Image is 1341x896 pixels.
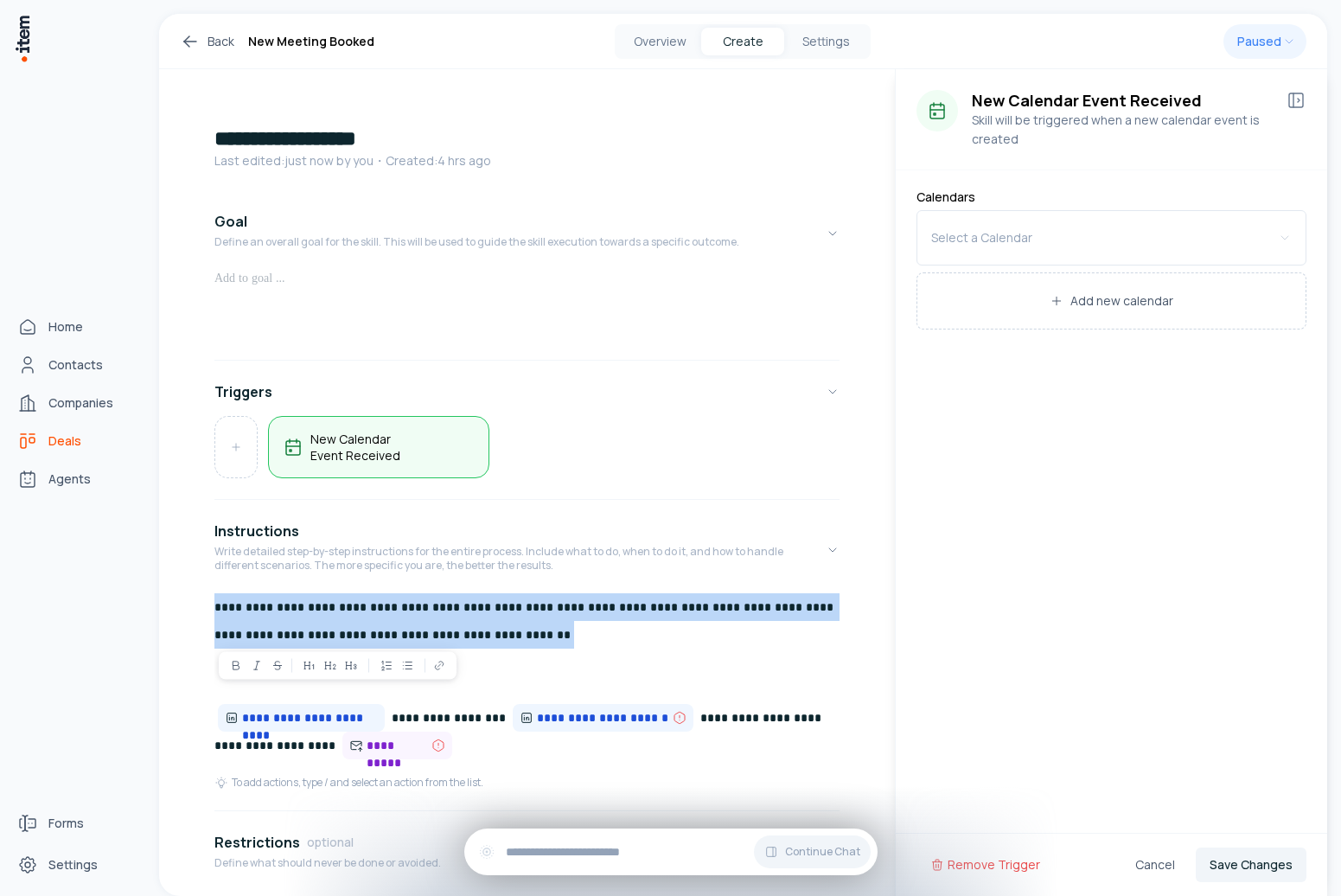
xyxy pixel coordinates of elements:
p: Define what should never be done or avoided. [214,856,441,870]
div: Continue Chat [464,829,878,875]
button: Save Changes [1196,848,1306,882]
a: deals [10,424,142,458]
a: Settings [10,848,142,882]
p: Write detailed step-by-step instructions for the entire process. Include what to do, when to do i... [214,545,826,573]
span: Contacts [48,356,103,374]
a: Contacts [10,348,142,382]
p: Define an overall goal for the skill. This will be used to guide the skill execution towards a sp... [214,235,739,249]
h5: New Calendar Event Received [310,431,475,464]
span: Agents [48,470,91,488]
span: Continue Chat [785,845,860,859]
button: Overview [618,28,701,55]
button: RestrictionsoptionalDefine what should never be done or avoided. [214,818,840,891]
a: Agents [10,462,142,496]
p: Skill will be triggered when a new calendar event is created [972,111,1272,149]
button: Cancel [1121,848,1189,882]
button: Add new calendar [917,273,1306,329]
div: To add actions, type / and select an action from the list. [214,776,483,790]
div: GoalDefine an overall goal for the skill. This will be used to guide the skill execution towards ... [214,270,840,353]
h4: Triggers [214,381,272,402]
button: Settings [784,28,867,55]
button: Link [429,656,450,676]
button: Continue Chat [754,835,871,868]
button: GoalDefine an overall goal for the skill. This will be used to guide the skill execution towards ... [214,197,840,270]
span: optional [307,834,354,851]
h3: New Calendar Event Received [972,90,1272,111]
button: InstructionsWrite detailed step-by-step instructions for the entire process. Include what to do, ... [214,507,840,593]
a: Home [10,310,142,344]
h4: Restrictions [214,832,300,853]
img: Item Brain Logo [14,14,31,63]
div: InstructionsWrite detailed step-by-step instructions for the entire process. Include what to do, ... [214,593,840,803]
button: Create [701,28,784,55]
button: Triggers [214,368,840,416]
span: Home [48,318,83,336]
h4: Goal [214,211,247,232]
a: Forms [10,806,142,841]
p: Last edited: just now by you ・Created: 4 hrs ago [214,152,840,170]
div: Triggers [214,416,840,492]
a: Companies [10,386,142,420]
button: Remove Trigger [916,848,1054,882]
a: Back [180,31,234,52]
h4: Instructions [214,521,299,541]
span: Settings [48,856,98,874]
span: Deals [48,432,81,450]
label: Calendars [916,191,1306,203]
span: Add new calendar [1070,292,1173,310]
span: Companies [48,394,113,412]
h1: New Meeting Booked [248,31,374,52]
span: Forms [48,815,84,832]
